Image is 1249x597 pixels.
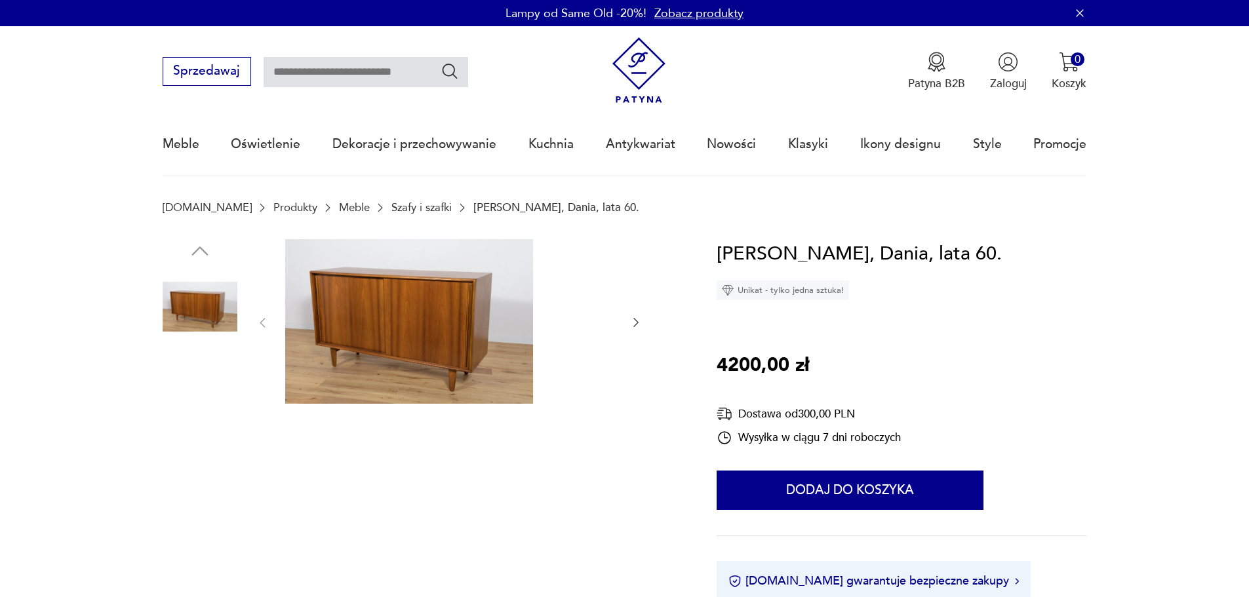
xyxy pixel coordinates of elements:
button: Patyna B2B [908,52,965,91]
div: Unikat - tylko jedna sztuka! [717,280,849,300]
img: Ikona diamentu [722,284,734,296]
div: 0 [1071,52,1084,66]
div: Dostawa od 300,00 PLN [717,406,901,422]
img: Zdjęcie produktu Komoda, Dania, lata 60. [285,239,533,404]
button: Zaloguj [990,52,1027,91]
p: Patyna B2B [908,76,965,91]
img: Zdjęcie produktu Komoda, Dania, lata 60. [540,239,787,404]
button: Dodaj do koszyka [717,471,983,510]
button: Szukaj [441,62,460,81]
img: Ikona dostawy [717,406,732,422]
p: 4200,00 zł [717,351,809,381]
img: Ikona strzałki w prawo [1015,578,1019,585]
img: Ikona koszyka [1059,52,1079,72]
a: Promocje [1033,114,1086,174]
a: Ikona medaluPatyna B2B [908,52,965,91]
button: Sprzedawaj [163,57,251,86]
img: Patyna - sklep z meblami i dekoracjami vintage [606,37,672,104]
a: Klasyki [788,114,828,174]
p: [PERSON_NAME], Dania, lata 60. [473,201,639,214]
img: Zdjęcie produktu Komoda, Dania, lata 60. [163,269,237,344]
img: Zdjęcie produktu Komoda, Dania, lata 60. [163,353,237,427]
h1: [PERSON_NAME], Dania, lata 60. [717,239,1002,269]
img: Ikona medalu [926,52,947,72]
button: [DOMAIN_NAME] gwarantuje bezpieczne zakupy [728,573,1019,589]
p: Zaloguj [990,76,1027,91]
a: [DOMAIN_NAME] [163,201,252,214]
img: Zdjęcie produktu Komoda, Dania, lata 60. [163,520,237,594]
img: Ikonka użytkownika [998,52,1018,72]
div: Wysyłka w ciągu 7 dni roboczych [717,430,901,446]
a: Szafy i szafki [391,201,452,214]
a: Style [973,114,1002,174]
a: Oświetlenie [231,114,300,174]
a: Zobacz produkty [654,5,743,22]
a: Meble [163,114,199,174]
a: Sprzedawaj [163,67,251,77]
a: Nowości [707,114,756,174]
img: Ikona certyfikatu [728,575,742,588]
p: Koszyk [1052,76,1086,91]
button: 0Koszyk [1052,52,1086,91]
a: Antykwariat [606,114,675,174]
a: Kuchnia [528,114,574,174]
a: Dekoracje i przechowywanie [332,114,496,174]
a: Produkty [273,201,317,214]
a: Meble [339,201,370,214]
p: Lampy od Same Old -20%! [506,5,646,22]
img: Zdjęcie produktu Komoda, Dania, lata 60. [163,436,237,511]
a: Ikony designu [860,114,941,174]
